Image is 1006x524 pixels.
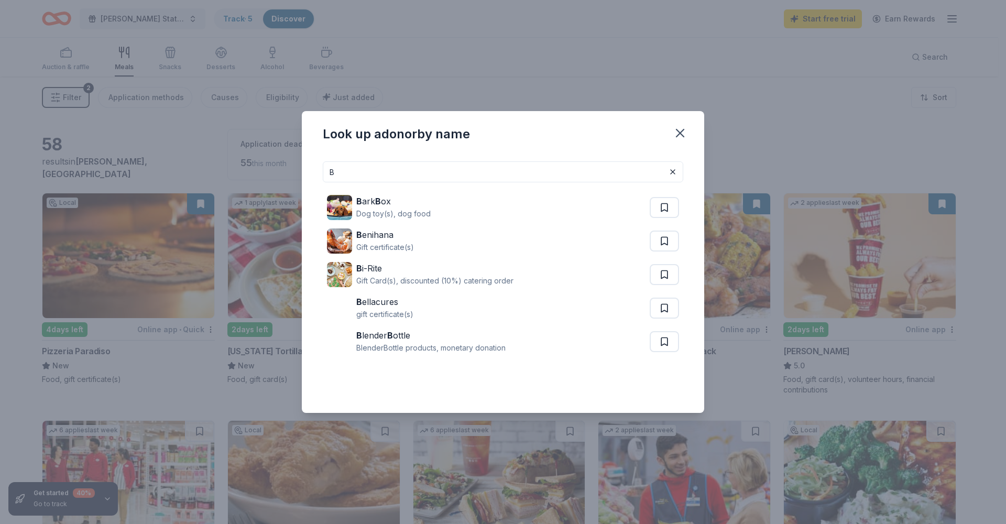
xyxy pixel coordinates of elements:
[356,195,431,208] div: ark ox
[356,308,413,321] div: gift certificate(s)
[327,195,352,220] img: Image for BarkBox
[356,230,362,240] strong: B
[356,208,431,220] div: Dog toy(s), dog food
[323,161,683,182] input: Search
[356,263,362,274] strong: B
[356,241,414,254] div: Gift certificate(s)
[356,329,506,342] div: lender ottle
[387,330,393,341] strong: B
[356,196,362,206] strong: B
[356,330,362,341] strong: B
[327,228,352,254] img: Image for Benihana
[327,296,352,321] img: Image for Bellacures
[327,262,352,287] img: Image for Bi-Rite
[356,228,414,241] div: enihana
[356,342,506,354] div: BlenderBottle products, monetary donation
[375,196,381,206] strong: B
[323,126,470,143] div: Look up a donor by name
[327,329,352,354] img: Image for BlenderBottle
[356,297,362,307] strong: B
[356,296,413,308] div: ellacures
[356,262,513,275] div: i-Rite
[356,275,513,287] div: Gift Card(s), discounted (10%) catering order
